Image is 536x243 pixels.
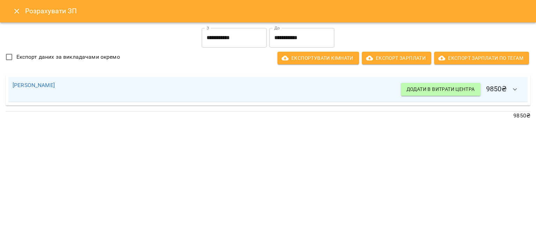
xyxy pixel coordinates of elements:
[407,85,475,93] span: Додати в витрати центра
[362,52,431,64] button: Експорт Зарплати
[8,3,25,20] button: Close
[16,53,120,61] span: Експорт даних за викладачами окремо
[401,81,523,98] h6: 9850 ₴
[277,52,359,64] button: Експортувати кімнати
[25,6,528,16] h6: Розрахувати ЗП
[283,54,353,62] span: Експортувати кімнати
[434,52,529,64] button: Експорт Зарплати по тегам
[6,112,530,120] p: 9850 ₴
[440,54,523,62] span: Експорт Зарплати по тегам
[13,82,55,88] a: [PERSON_NAME]
[367,54,426,62] span: Експорт Зарплати
[401,83,481,95] button: Додати в витрати центра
